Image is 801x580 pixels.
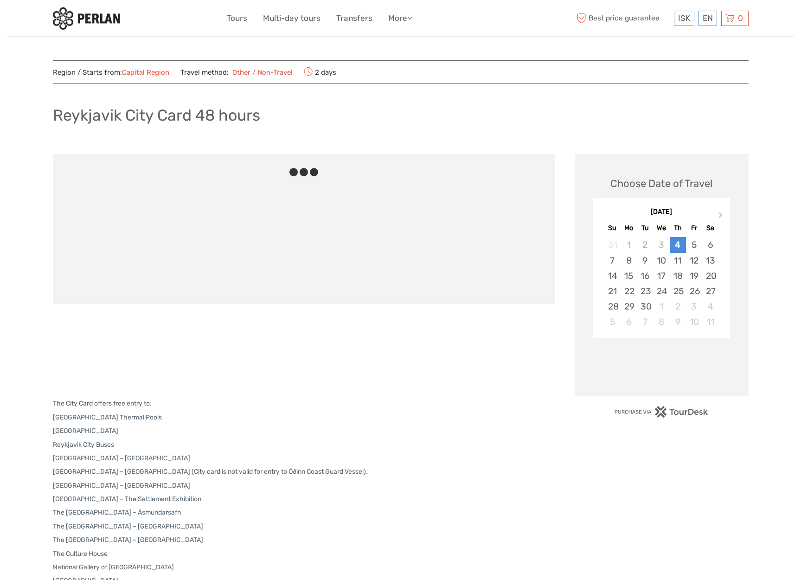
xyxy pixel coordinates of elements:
[53,535,555,545] p: The [GEOGRAPHIC_DATA] – [GEOGRAPHIC_DATA]
[604,268,621,284] div: Choose Sunday, September 14th, 2025
[702,299,718,314] div: Choose Saturday, October 4th, 2025
[53,68,169,77] span: Region / Starts from:
[53,7,120,30] img: 288-6a22670a-0f57-43d8-a107-52fbc9b92f2c_logo_small.jpg
[621,222,637,234] div: Mo
[53,106,260,125] h1: Reykjavik City Card 48 hours
[714,210,729,225] button: Next Month
[659,362,665,368] div: Loading...
[336,12,372,25] a: Transfers
[653,237,669,252] div: Not available Wednesday, September 3rd, 2025
[686,253,702,268] div: Choose Friday, September 12th, 2025
[53,467,555,477] p: [GEOGRAPHIC_DATA] – [GEOGRAPHIC_DATA] (City card is not valid for entry to Óðinn Coast Guard Vess...
[702,222,718,234] div: Sa
[575,11,672,26] span: Best price guarantee
[229,68,293,77] a: Other / Non-Travel
[53,426,555,436] p: [GEOGRAPHIC_DATA]
[53,412,555,423] p: [GEOGRAPHIC_DATA] Thermal Pools
[686,237,702,252] div: Choose Friday, September 5th, 2025
[621,299,637,314] div: Choose Monday, September 29th, 2025
[670,237,686,252] div: Choose Thursday, September 4th, 2025
[53,562,555,573] p: National Gallery of [GEOGRAPHIC_DATA]
[653,314,669,329] div: Choose Wednesday, October 8th, 2025
[702,314,718,329] div: Choose Saturday, October 11th, 2025
[621,268,637,284] div: Choose Monday, September 15th, 2025
[53,399,555,409] p: The City Card offers free entry to:
[653,253,669,268] div: Choose Wednesday, September 10th, 2025
[263,12,320,25] a: Multi-day tours
[737,13,744,23] span: 0
[653,284,669,299] div: Choose Wednesday, September 24th, 2025
[621,253,637,268] div: Choose Monday, September 8th, 2025
[686,268,702,284] div: Choose Friday, September 19th, 2025
[604,222,621,234] div: Su
[653,299,669,314] div: Choose Wednesday, October 1st, 2025
[637,253,653,268] div: Choose Tuesday, September 9th, 2025
[653,268,669,284] div: Choose Wednesday, September 17th, 2025
[637,314,653,329] div: Choose Tuesday, October 7th, 2025
[304,65,336,78] span: 2 days
[702,253,718,268] div: Choose Saturday, September 13th, 2025
[53,549,555,559] p: The Culture House
[604,299,621,314] div: Choose Sunday, September 28th, 2025
[53,440,555,450] p: Reykjavik City Buses
[122,68,169,77] a: Capital Region
[610,176,712,191] div: Choose Date of Travel
[670,253,686,268] div: Choose Thursday, September 11th, 2025
[621,284,637,299] div: Choose Monday, September 22nd, 2025
[686,284,702,299] div: Choose Friday, September 26th, 2025
[593,207,730,217] div: [DATE]
[621,314,637,329] div: Choose Monday, October 6th, 2025
[670,284,686,299] div: Choose Thursday, September 25th, 2025
[670,268,686,284] div: Choose Thursday, September 18th, 2025
[637,237,653,252] div: Not available Tuesday, September 2nd, 2025
[596,237,727,329] div: month 2025-09
[53,481,555,491] p: [GEOGRAPHIC_DATA] – [GEOGRAPHIC_DATA]
[227,12,247,25] a: Tours
[686,299,702,314] div: Choose Friday, October 3rd, 2025
[686,222,702,234] div: Fr
[614,406,708,418] img: PurchaseViaTourDesk.png
[637,222,653,234] div: Tu
[670,222,686,234] div: Th
[180,65,293,78] span: Travel method:
[388,12,412,25] a: More
[637,284,653,299] div: Choose Tuesday, September 23rd, 2025
[702,268,718,284] div: Choose Saturday, September 20th, 2025
[604,253,621,268] div: Choose Sunday, September 7th, 2025
[637,268,653,284] div: Choose Tuesday, September 16th, 2025
[53,494,555,504] p: [GEOGRAPHIC_DATA] – The Settlement Exhibition
[702,284,718,299] div: Choose Saturday, September 27th, 2025
[686,314,702,329] div: Choose Friday, October 10th, 2025
[670,314,686,329] div: Choose Thursday, October 9th, 2025
[670,299,686,314] div: Choose Thursday, October 2nd, 2025
[702,237,718,252] div: Choose Saturday, September 6th, 2025
[604,237,621,252] div: Not available Sunday, August 31st, 2025
[53,508,555,518] p: The [GEOGRAPHIC_DATA] – Ásmundarsafn
[53,522,555,532] p: The [GEOGRAPHIC_DATA] – [GEOGRAPHIC_DATA]
[678,13,690,23] span: ISK
[698,11,717,26] div: EN
[53,453,555,464] p: [GEOGRAPHIC_DATA] – [GEOGRAPHIC_DATA]
[604,314,621,329] div: Choose Sunday, October 5th, 2025
[637,299,653,314] div: Choose Tuesday, September 30th, 2025
[621,237,637,252] div: Not available Monday, September 1st, 2025
[653,222,669,234] div: We
[604,284,621,299] div: Choose Sunday, September 21st, 2025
